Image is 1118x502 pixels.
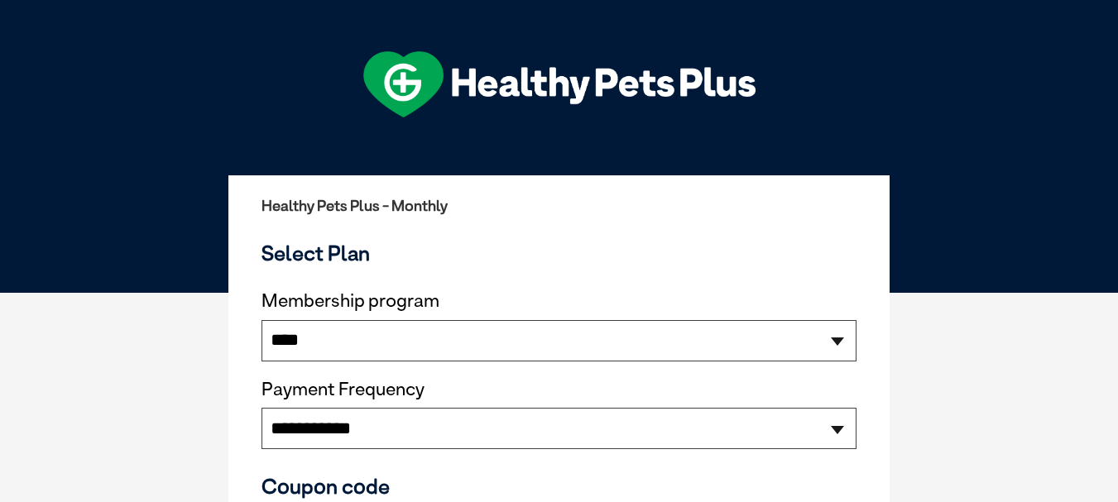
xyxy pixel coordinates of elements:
[262,290,856,312] label: Membership program
[262,379,425,400] label: Payment Frequency
[363,51,756,117] img: hpp-logo-landscape-green-white.png
[262,241,856,265] h3: Select Plan
[262,198,856,214] h2: Healthy Pets Plus - Monthly
[262,474,856,499] h3: Coupon code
